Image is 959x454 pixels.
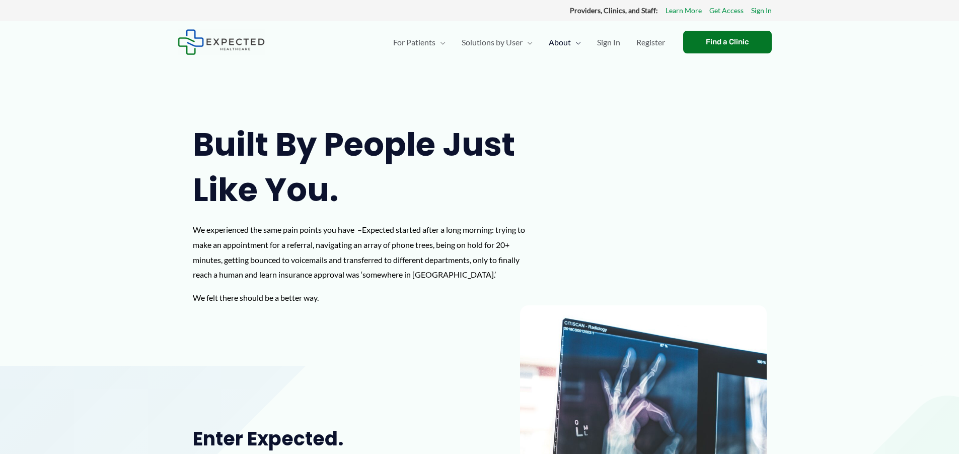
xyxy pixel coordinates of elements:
a: Get Access [709,4,744,17]
a: For PatientsMenu Toggle [385,25,454,60]
a: Register [628,25,673,60]
span: About [549,25,571,60]
span: Register [636,25,665,60]
h1: Built by people just like you. [193,122,537,212]
span: For Patients [393,25,435,60]
a: Sign In [751,4,772,17]
img: Expected Healthcare Logo - side, dark font, small [178,29,265,55]
p: We experienced the same pain points you have – [193,222,537,282]
span: Menu Toggle [435,25,446,60]
h2: Enter Expected. [193,426,448,451]
nav: Primary Site Navigation [385,25,673,60]
p: We felt there should be a better way. [193,290,537,305]
span: Menu Toggle [571,25,581,60]
a: Find a Clinic [683,31,772,53]
span: Sign In [597,25,620,60]
a: Learn More [666,4,702,17]
a: Solutions by UserMenu Toggle [454,25,541,60]
span: Solutions by User [462,25,523,60]
span: Menu Toggle [523,25,533,60]
a: AboutMenu Toggle [541,25,589,60]
strong: Providers, Clinics, and Staff: [570,6,658,15]
a: Sign In [589,25,628,60]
